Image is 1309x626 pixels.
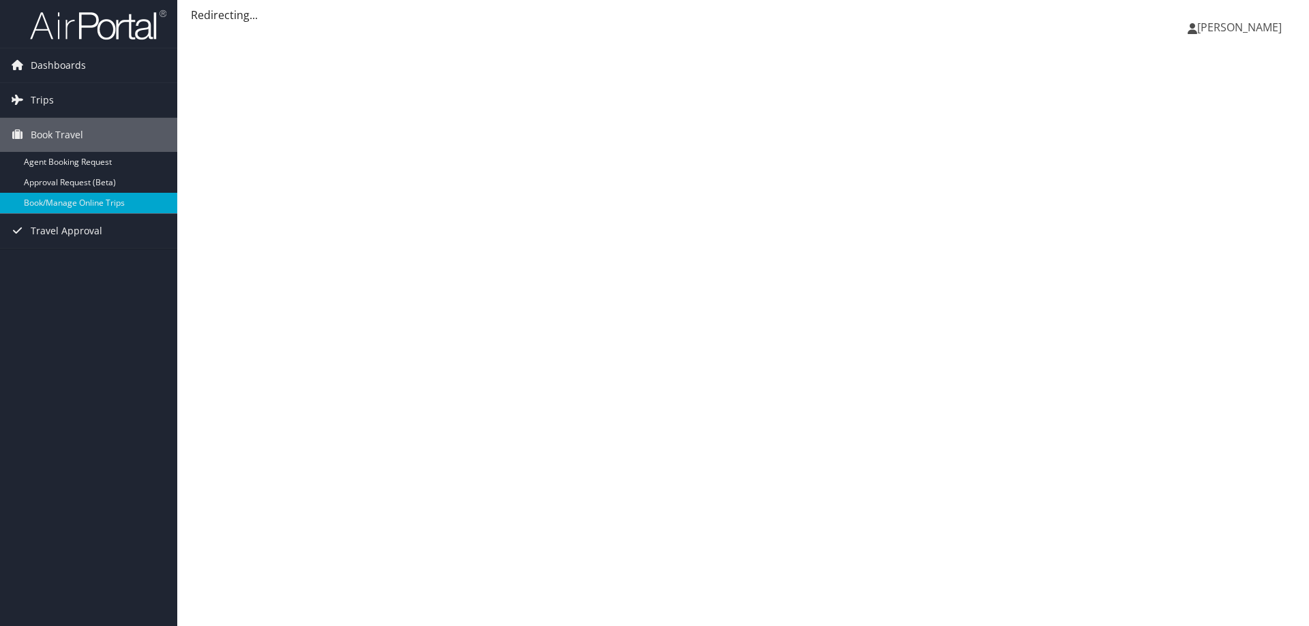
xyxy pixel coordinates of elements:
[31,83,54,117] span: Trips
[30,9,166,41] img: airportal-logo.png
[1197,20,1282,35] span: [PERSON_NAME]
[1188,7,1295,48] a: [PERSON_NAME]
[31,118,83,152] span: Book Travel
[191,7,1295,23] div: Redirecting...
[31,48,86,82] span: Dashboards
[31,214,102,248] span: Travel Approval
